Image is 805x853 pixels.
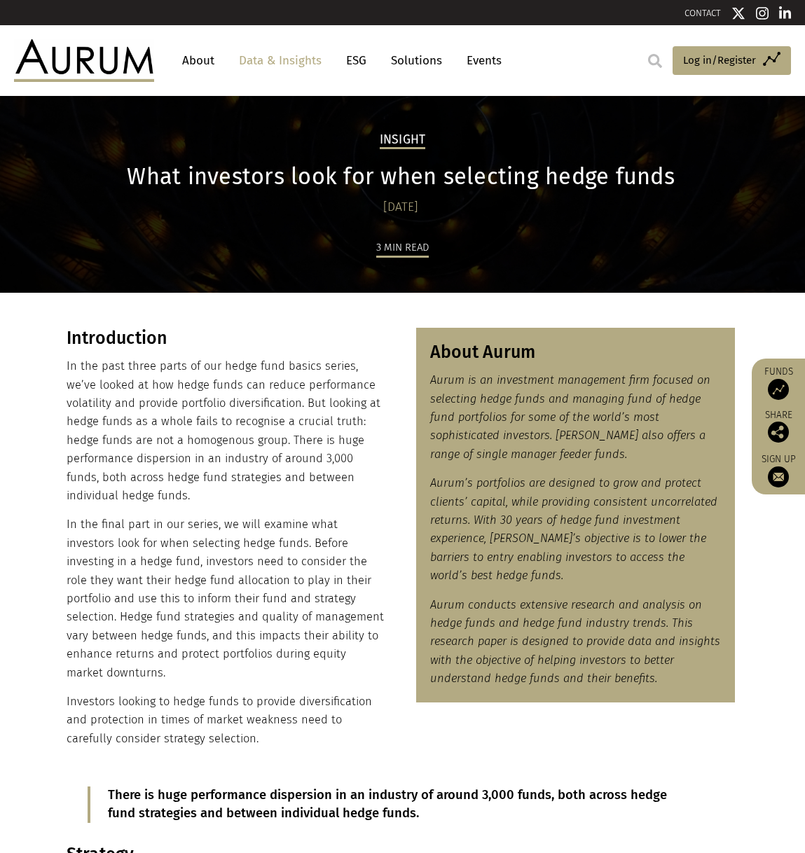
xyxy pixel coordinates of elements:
h1: What investors look for when selecting hedge funds [67,163,736,190]
div: Share [759,410,798,443]
h3: Introduction [67,328,386,349]
h2: Insight [380,132,426,149]
a: About [175,48,221,74]
img: search.svg [648,54,662,68]
p: In the past three parts of our hedge fund basics series, we’ve looked at how hedge funds can redu... [67,357,386,505]
div: 3 min read [376,239,429,258]
a: Events [460,48,502,74]
img: Aurum [14,39,154,81]
a: Solutions [384,48,449,74]
img: Linkedin icon [779,6,792,20]
a: ESG [339,48,373,74]
img: Share this post [768,422,789,443]
em: Aurum conducts extensive research and analysis on hedge funds and hedge fund industry trends. Thi... [430,598,720,686]
a: CONTACT [684,8,721,18]
p: There is huge performance dispersion in an industry of around 3,000 funds, both across hedge fund... [108,786,697,823]
span: Log in/Register [683,52,756,69]
img: Instagram icon [756,6,769,20]
p: Investors looking to hedge funds to provide diversification and protection in times of market wea... [67,693,386,748]
a: Sign up [759,453,798,487]
div: [DATE] [67,197,736,217]
em: Aurum’s portfolios are designed to grow and protect clients’ capital, while providing consistent ... [430,476,717,582]
a: Funds [759,366,798,400]
img: Sign up to our newsletter [768,466,789,487]
img: Access Funds [768,379,789,400]
em: Aurum is an investment management firm focused on selecting hedge funds and managing fund of hedg... [430,373,710,461]
img: Twitter icon [731,6,745,20]
a: Data & Insights [232,48,329,74]
h3: About Aurum [430,342,722,363]
p: In the final part in our series, we will examine what investors look for when selecting hedge fun... [67,515,386,682]
a: Log in/Register [673,46,791,76]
